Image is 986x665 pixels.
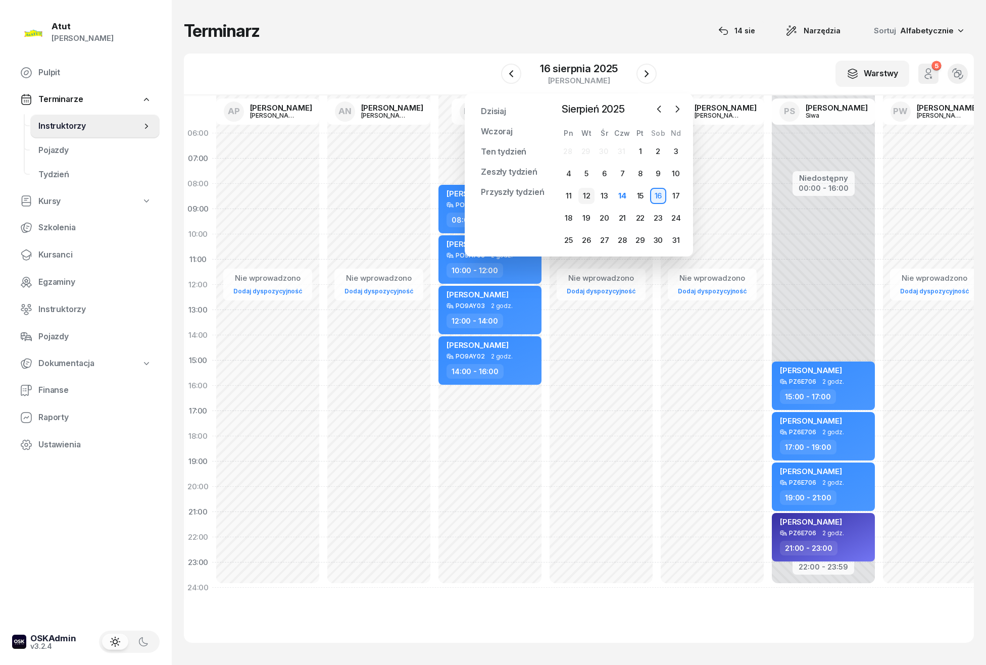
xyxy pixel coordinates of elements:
div: [PERSON_NAME] [695,112,743,119]
span: Instruktorzy [38,303,152,316]
div: 1 [632,143,648,160]
div: PZ6E706 [789,479,816,486]
div: Nie wprowadzono [896,272,973,285]
span: Sierpień 2025 [558,101,629,117]
div: PO9AY03 [456,201,485,208]
a: Dodaj dyspozycyjność [896,285,973,297]
button: Nie wprowadzonoDodaj dyspozycyjność [229,270,306,299]
div: 11:00 [184,247,212,272]
div: [PERSON_NAME] [917,112,965,119]
span: Dokumentacja [38,357,94,370]
div: 26 [578,232,595,248]
span: Sortuj [874,24,898,37]
div: 22:00 - 23:59 [799,560,848,571]
span: [PERSON_NAME] [447,290,509,299]
div: Warstwy [847,67,898,80]
div: 20:00 [184,474,212,499]
span: [PERSON_NAME] [447,189,509,198]
a: Ten tydzień [473,142,534,162]
a: Instruktorzy [12,297,160,322]
span: Kursanci [38,248,152,262]
div: Śr [596,129,613,137]
div: 11 [561,188,577,204]
a: Ustawienia [12,433,160,457]
a: Kursanci [12,243,160,267]
div: 30 [650,232,666,248]
span: PS [784,107,795,116]
div: Wt [577,129,595,137]
a: Instruktorzy [30,114,160,138]
div: 22:00 [184,525,212,550]
span: Egzaminy [38,276,152,289]
div: Pn [560,129,577,137]
div: 10:00 [184,222,212,247]
div: 21 [614,210,630,226]
span: [PERSON_NAME] [780,416,842,426]
div: 08:00 [184,171,212,196]
div: Nie wprowadzono [563,272,639,285]
div: 5 [931,61,941,71]
div: 31 [668,232,684,248]
span: Szkolenia [38,221,152,234]
div: Siwa [806,112,854,119]
div: 17:00 - 19:00 [780,440,836,454]
div: 15 [632,188,648,204]
div: 15:00 - 17:00 [780,389,836,404]
div: 13 [597,188,613,204]
button: Nie wprowadzonoDodaj dyspozycyjność [563,270,639,299]
div: 16:00 [184,373,212,398]
div: Nd [667,129,685,137]
span: Tydzień [38,168,152,181]
a: AP[PERSON_NAME][PERSON_NAME] [216,98,320,125]
div: [PERSON_NAME] [540,77,618,84]
div: 07:00 [184,146,212,171]
div: Niedostępny [799,174,849,182]
div: 28 [563,147,572,156]
div: 29 [632,232,648,248]
span: Terminarze [38,93,83,106]
button: 5 [918,64,939,84]
div: 21:00 - 23:00 [780,541,837,555]
div: [PERSON_NAME] [361,112,410,119]
div: Czw [613,129,631,137]
div: 3 [668,143,684,160]
span: Pulpit [38,66,152,79]
button: Warstwy [835,61,909,87]
a: Tydzień [30,163,160,187]
a: Dodaj dyspozycyjność [229,285,306,297]
span: Ustawienia [38,438,152,451]
span: Raporty [38,411,152,424]
a: Wczoraj [473,122,521,142]
div: Pt [631,129,649,137]
span: [PERSON_NAME] [447,340,509,350]
div: 24:00 [184,575,212,600]
div: 16 [650,188,666,204]
div: 28 [614,232,630,248]
span: [PERSON_NAME] [447,239,509,249]
div: PO9AY02 [456,353,485,360]
div: 00:00 - 16:00 [799,182,849,192]
img: logo-xs-dark@2x.png [12,635,26,649]
div: PZ6E706 [789,429,816,435]
span: Instruktorzy [38,120,141,133]
div: PZ6E706 [789,530,816,536]
div: 2 [650,143,666,160]
div: 30 [599,147,608,156]
div: Nie wprowadzono [674,272,751,285]
div: 10:00 - 12:00 [447,263,503,278]
div: [PERSON_NAME] [917,104,979,112]
button: Nie wprowadzonoDodaj dyspozycyjność [674,270,751,299]
div: 8 [632,166,648,182]
span: Alfabetycznie [900,26,954,35]
button: 14 sie [709,21,764,41]
a: MR[PERSON_NAME][PERSON_NAME] [660,98,765,125]
div: 10 [668,166,684,182]
a: Terminarze [12,88,160,111]
span: BG [464,107,476,116]
div: Sob [649,129,667,137]
div: 25 [561,232,577,248]
a: Pojazdy [12,325,160,349]
a: Dokumentacja [12,352,160,375]
div: Nie wprowadzono [340,272,417,285]
div: 9 [650,166,666,182]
